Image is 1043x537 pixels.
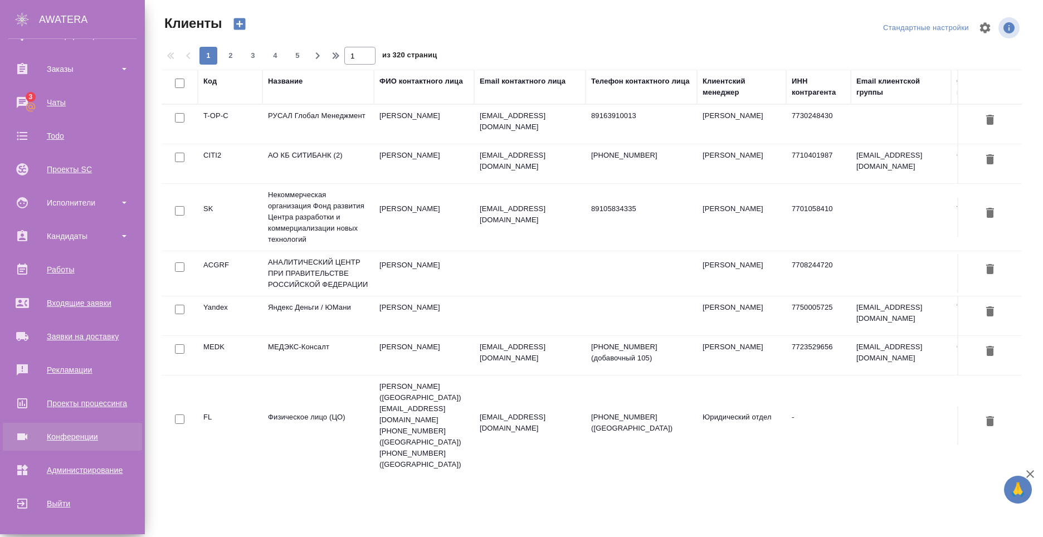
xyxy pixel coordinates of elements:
span: Посмотреть информацию [998,17,1022,38]
div: AWATERA [39,8,145,31]
button: Создать [226,14,253,33]
td: CITI2 [198,144,262,183]
button: Удалить [981,341,1000,362]
td: Русал [951,105,1040,144]
a: Работы [3,256,142,284]
td: МЕДЭКС-Консалт [262,336,374,375]
td: [PERSON_NAME] [697,105,786,144]
td: 7723529656 [786,336,851,375]
div: Клиентский менеджер [703,76,781,98]
td: [PERSON_NAME] [374,144,474,183]
a: Входящие заявки [3,289,142,317]
span: 5 [289,50,306,61]
td: ACGRF [198,254,262,293]
td: [PERSON_NAME] [374,296,474,335]
div: Название [268,76,303,87]
button: 🙏 [1004,476,1032,504]
div: split button [880,19,972,37]
div: Проекты процессинга [8,395,137,412]
td: 7701058410 [786,198,851,237]
a: Конференции [3,423,142,451]
td: [PERSON_NAME] [374,336,474,375]
div: Кандидаты [8,228,137,245]
div: Рекламации [8,362,137,378]
p: [EMAIL_ADDRESS][DOMAIN_NAME] [480,203,580,226]
td: [PERSON_NAME] [697,254,786,293]
div: Проекты SC [8,161,137,178]
p: [EMAIL_ADDRESS][DOMAIN_NAME] [480,110,580,133]
span: 3 [22,91,39,102]
p: [PHONE_NUMBER] (добавочный 105) [591,341,691,364]
a: Администрирование [3,456,142,484]
a: Проекты SC [3,155,142,183]
button: Удалить [981,203,1000,224]
td: Технический [951,198,1040,237]
td: [PERSON_NAME] [697,144,786,183]
a: Проекты процессинга [3,389,142,417]
div: Телефон контактного лица [591,76,690,87]
span: Настроить таблицу [972,14,998,41]
button: 3 [244,47,262,65]
button: Удалить [981,110,1000,131]
div: Входящие заявки [8,295,137,311]
td: [PERSON_NAME] [697,336,786,375]
div: Заказы [8,61,137,77]
div: Исполнители [8,194,137,211]
td: 7710401987 [786,144,851,183]
p: [EMAIL_ADDRESS][DOMAIN_NAME] [480,150,580,172]
td: [EMAIL_ADDRESS][DOMAIN_NAME] [851,336,951,375]
td: T-OP-C [198,105,262,144]
a: Todo [3,122,142,150]
span: 4 [266,50,284,61]
div: Администрирование [8,462,137,479]
td: [PERSON_NAME] [697,198,786,237]
td: [EMAIL_ADDRESS][DOMAIN_NAME] [851,144,951,183]
span: 🙏 [1008,478,1027,501]
td: [PERSON_NAME] ([GEOGRAPHIC_DATA]) [EMAIL_ADDRESS][DOMAIN_NAME] [PHONE_NUMBER] ([GEOGRAPHIC_DATA])... [374,375,474,476]
td: MEDK [198,336,262,375]
div: Конференции [8,428,137,445]
p: [PHONE_NUMBER] ([GEOGRAPHIC_DATA]) [591,412,691,434]
button: 4 [266,47,284,65]
td: Физическое лицо (ЦО) [262,406,374,445]
div: Работы [8,261,137,278]
td: Юридический отдел [697,406,786,445]
a: Заявки на доставку [3,323,142,350]
div: Заявки на доставку [8,328,137,345]
a: Рекламации [3,356,142,384]
a: Выйти [3,490,142,518]
span: Клиенты [162,14,222,32]
td: РУСАЛ Глобал Менеджмент [262,105,374,144]
button: Удалить [981,412,1000,432]
div: Email клиентской группы [856,76,945,98]
td: Яндекс Деньги / ЮМани [262,296,374,335]
td: Некоммерческая организация Фонд развития Центра разработки и коммерциализации новых технологий [262,184,374,251]
div: ИНН контрагента [792,76,845,98]
td: АО КБ СИТИБАНК (2) [262,144,374,183]
td: FL [198,406,262,445]
td: Сити [951,144,1040,183]
span: из 320 страниц [382,48,437,65]
div: Ответственная команда [957,76,1035,98]
td: - [786,406,851,445]
div: Чаты [8,94,137,111]
p: [PHONE_NUMBER] [591,150,691,161]
td: 7730248430 [786,105,851,144]
div: Email контактного лица [480,76,566,87]
td: [PERSON_NAME] [697,296,786,335]
td: SK [198,198,262,237]
button: Удалить [981,302,1000,323]
div: Код [203,76,217,87]
td: Yandex [198,296,262,335]
td: [PERSON_NAME] [374,105,474,144]
span: 3 [244,50,262,61]
a: 3Чаты [3,89,142,116]
button: Удалить [981,260,1000,280]
p: [EMAIL_ADDRESS][DOMAIN_NAME] [480,412,580,434]
button: 5 [289,47,306,65]
div: Todo [8,128,137,144]
button: Удалить [981,150,1000,170]
td: [EMAIL_ADDRESS][DOMAIN_NAME] [851,296,951,335]
td: [PERSON_NAME] [374,198,474,237]
p: [EMAIL_ADDRESS][DOMAIN_NAME] [480,341,580,364]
